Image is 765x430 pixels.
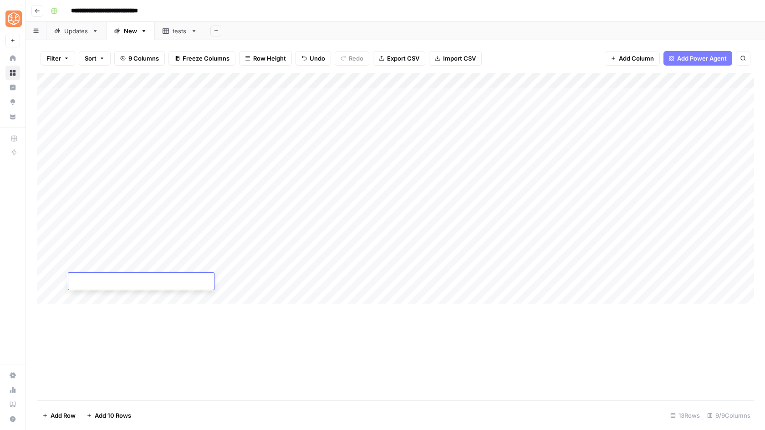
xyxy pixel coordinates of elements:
button: Filter [41,51,75,66]
button: Add Column [605,51,660,66]
button: Undo [296,51,331,66]
span: Add Row [51,411,76,420]
span: Sort [85,54,97,63]
button: Freeze Columns [168,51,235,66]
button: Add 10 Rows [81,408,137,423]
span: Import CSV [443,54,476,63]
div: 13 Rows [667,408,704,423]
span: Redo [349,54,363,63]
div: New [124,26,137,36]
a: Home [5,51,20,66]
span: Export CSV [387,54,419,63]
a: Updates [46,22,106,40]
button: Row Height [239,51,292,66]
button: 9 Columns [114,51,165,66]
div: tests [173,26,187,36]
button: Add Power Agent [663,51,732,66]
span: Row Height [253,54,286,63]
span: Add Column [619,54,654,63]
button: Export CSV [373,51,425,66]
span: Add 10 Rows [95,411,131,420]
a: tests [155,22,205,40]
span: 9 Columns [128,54,159,63]
span: Undo [310,54,325,63]
a: Opportunities [5,95,20,109]
button: Sort [79,51,111,66]
div: 9/9 Columns [704,408,754,423]
a: Usage [5,383,20,397]
a: Your Data [5,109,20,124]
button: Redo [335,51,369,66]
button: Import CSV [429,51,482,66]
div: Updates [64,26,88,36]
span: Freeze Columns [183,54,229,63]
span: Add Power Agent [677,54,727,63]
a: New [106,22,155,40]
a: Insights [5,80,20,95]
a: Settings [5,368,20,383]
button: Workspace: SimpleTiger [5,7,20,30]
button: Add Row [37,408,81,423]
button: Help + Support [5,412,20,426]
span: Filter [46,54,61,63]
img: SimpleTiger Logo [5,10,22,27]
a: Browse [5,66,20,80]
a: Learning Hub [5,397,20,412]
